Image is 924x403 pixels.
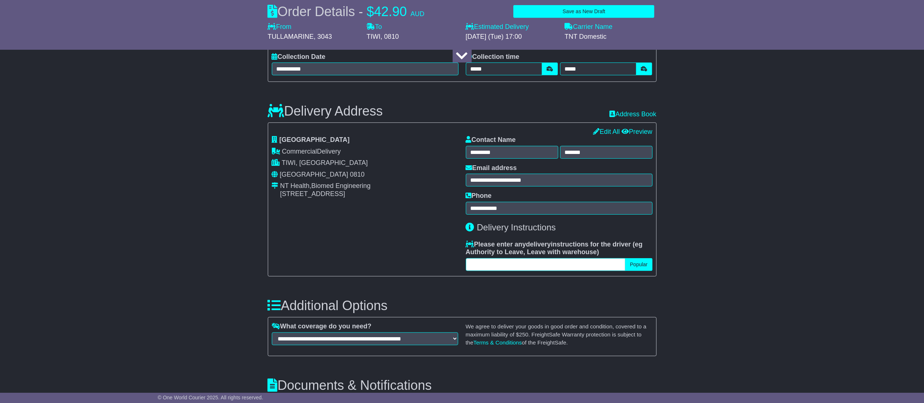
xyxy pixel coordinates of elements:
span: [GEOGRAPHIC_DATA] [280,136,350,143]
span: 250 [519,331,529,338]
span: eg Authority to Leave, Leave with warehouse [466,241,643,256]
span: , 0810 [381,33,399,40]
label: From [268,23,292,31]
a: Preview [621,128,652,135]
span: TULLAMARINE [268,33,314,40]
span: 0810 [350,171,365,178]
span: 42.90 [374,4,407,19]
label: Phone [466,192,492,200]
label: What coverage do you need? [272,323,372,331]
span: $ [367,4,374,19]
label: Please enter any instructions for the driver ( ) [466,241,653,256]
label: Estimated Delivery [466,23,558,31]
h3: Additional Options [268,298,657,313]
span: delivery [526,241,551,248]
span: Commercial [282,148,317,155]
div: [STREET_ADDRESS] [280,190,371,198]
small: We agree to deliver your goods in good order and condition, covered to a maximum liability of $ .... [466,323,647,345]
a: Terms & Conditions [474,339,522,346]
h3: Delivery Address [268,104,383,118]
div: Order Details - [268,4,425,19]
span: [GEOGRAPHIC_DATA] [280,171,348,178]
h3: Documents & Notifications [268,378,657,393]
label: Email address [466,164,517,172]
label: Carrier Name [565,23,613,31]
div: Delivery [272,148,459,156]
button: Save as New Draft [513,5,654,18]
span: © One World Courier 2025. All rights reserved. [158,395,263,400]
label: To [367,23,382,31]
button: Popular [625,258,652,271]
a: Address Book [609,110,656,118]
span: Delivery Instructions [477,222,556,232]
label: Contact Name [466,136,516,144]
label: Collection Date [272,53,326,61]
div: [DATE] (Tue) 17:00 [466,33,558,41]
div: NT Health,Biomed Engineering [280,182,371,190]
span: TIWI, [GEOGRAPHIC_DATA] [282,159,368,166]
span: , 3043 [314,33,332,40]
div: TNT Domestic [565,33,657,41]
a: Edit All [593,128,620,135]
span: TIWI [367,33,381,40]
span: AUD [411,10,425,18]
